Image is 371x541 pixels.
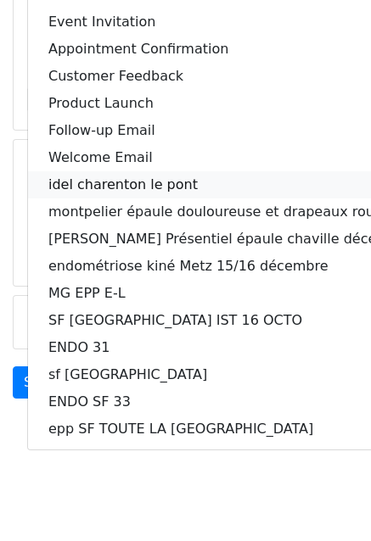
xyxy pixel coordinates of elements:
[13,366,69,399] a: Send
[286,460,371,541] div: Widget de chat
[286,460,371,541] iframe: Chat Widget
